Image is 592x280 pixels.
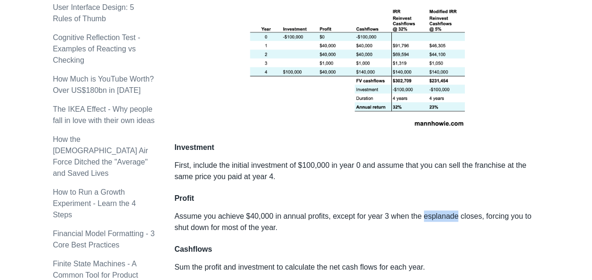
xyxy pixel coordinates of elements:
a: How Much is YouTube Worth? Over US$180bn in [DATE] [53,75,154,94]
h4: Cashflows [174,245,539,254]
a: How to Run a Growth Experiment - Learn the 4 Steps [53,188,136,219]
a: User Interface Design: 5 Rules of Thumb [53,3,134,23]
a: The IKEA Effect - Why people fall in love with their own ideas [53,105,154,124]
a: How the [DEMOGRAPHIC_DATA] Air Force Ditched the "Average" and Saved Lives [53,135,148,177]
p: Sum the profit and investment to calculate the net cash flows for each year. [174,262,539,273]
a: Cognitive Reflection Test - Examples of Reacting vs Checking [53,33,140,64]
h4: Profit [174,194,539,203]
a: Financial Model Formatting - 3 Core Best Practices [53,230,154,249]
h4: Investment [174,143,539,152]
p: Assume you achieve $40,000 in annual profits, except for year 3 when the esplanade closes, forcin... [174,211,539,233]
p: First, include the initial investment of $100,000 in year 0 and assume that you can sell the fran... [174,160,539,182]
